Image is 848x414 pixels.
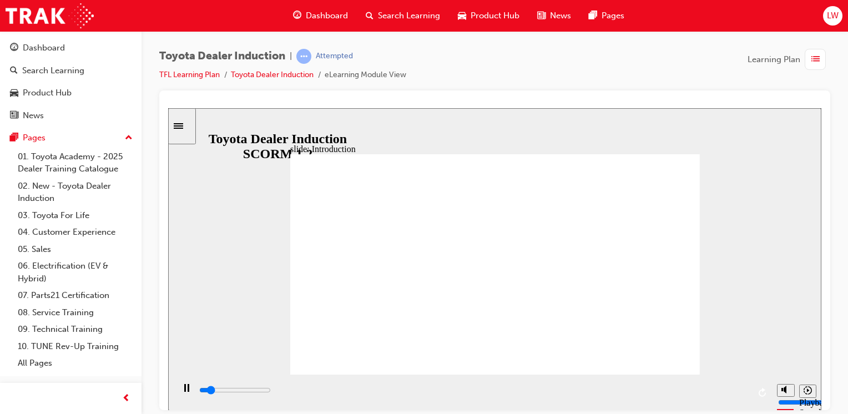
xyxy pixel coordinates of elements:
div: Playback Speed [631,290,648,310]
a: car-iconProduct Hub [449,4,528,27]
input: slide progress [31,277,103,286]
img: Trak [6,3,94,28]
span: Learning Plan [748,53,800,66]
div: misc controls [603,266,648,302]
button: LW [823,6,842,26]
a: All Pages [13,355,137,372]
a: News [4,105,137,126]
a: search-iconSearch Learning [357,4,449,27]
span: LW [827,9,839,22]
span: News [550,9,571,22]
span: Search Learning [378,9,440,22]
span: pages-icon [10,133,18,143]
a: 05. Sales [13,241,137,258]
a: 02. New - Toyota Dealer Induction [13,178,137,207]
a: news-iconNews [528,4,580,27]
span: news-icon [537,9,546,23]
a: 08. Service Training [13,304,137,321]
span: Product Hub [471,9,519,22]
span: pages-icon [589,9,597,23]
button: Pages [4,128,137,148]
a: 07. Parts21 Certification [13,287,137,304]
span: news-icon [10,111,18,121]
span: Dashboard [306,9,348,22]
div: playback controls [6,266,603,302]
div: Pages [23,132,46,144]
span: learningRecordVerb_ATTEMPT-icon [296,49,311,64]
span: | [290,50,292,63]
span: search-icon [10,66,18,76]
div: Attempted [316,51,353,62]
a: 06. Electrification (EV & Hybrid) [13,258,137,287]
span: list-icon [811,53,820,67]
a: guage-iconDashboard [284,4,357,27]
button: Replay (Ctrl+Alt+R) [587,276,603,293]
a: 01. Toyota Academy - 2025 Dealer Training Catalogue [13,148,137,178]
span: prev-icon [122,392,130,406]
li: eLearning Module View [325,69,406,82]
span: guage-icon [293,9,301,23]
a: 03. Toyota For Life [13,207,137,224]
a: 10. TUNE Rev-Up Training [13,338,137,355]
a: 09. Technical Training [13,321,137,338]
input: volume [610,290,682,299]
a: Search Learning [4,60,137,81]
a: 04. Customer Experience [13,224,137,241]
a: Toyota Dealer Induction [231,70,314,79]
div: Product Hub [23,87,72,99]
button: Mute (Ctrl+Alt+M) [609,276,627,289]
a: Dashboard [4,38,137,58]
span: car-icon [458,9,466,23]
button: Learning Plan [748,49,830,70]
button: Pause (Ctrl+Alt+P) [6,275,24,294]
a: pages-iconPages [580,4,633,27]
div: Dashboard [23,42,65,54]
button: Playback speed [631,276,648,290]
span: guage-icon [10,43,18,53]
span: car-icon [10,88,18,98]
span: search-icon [366,9,373,23]
button: DashboardSearch LearningProduct HubNews [4,36,137,128]
a: Product Hub [4,83,137,103]
div: Search Learning [22,64,84,77]
div: News [23,109,44,122]
span: Toyota Dealer Induction [159,50,285,63]
span: Pages [602,9,624,22]
a: TFL Learning Plan [159,70,220,79]
span: up-icon [125,131,133,145]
